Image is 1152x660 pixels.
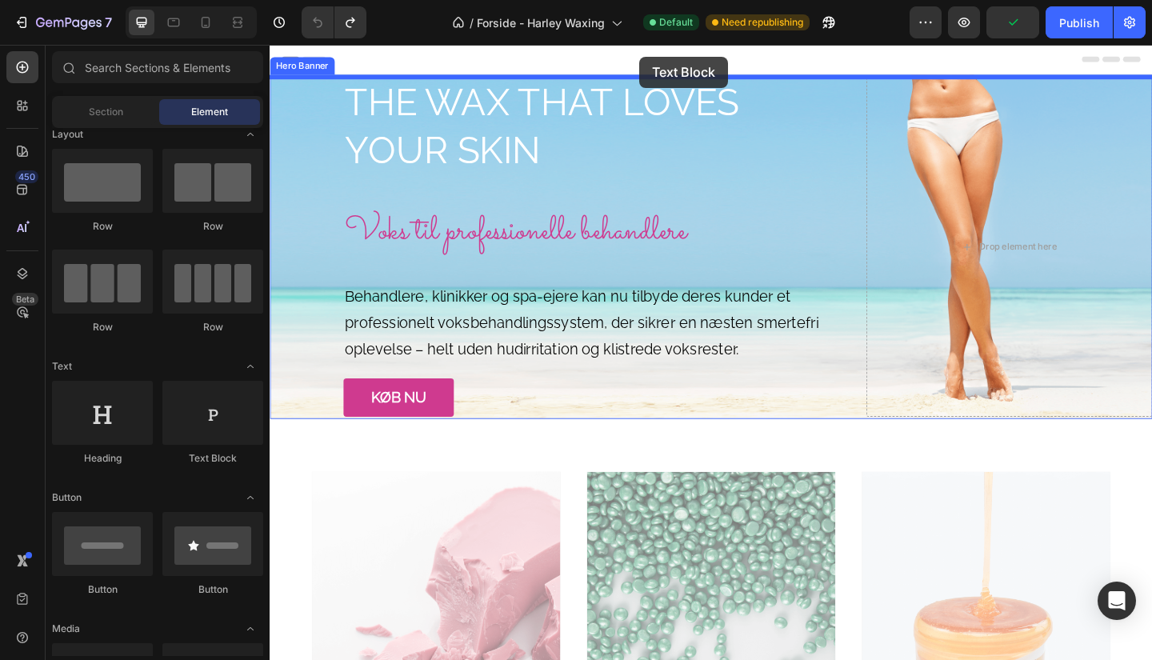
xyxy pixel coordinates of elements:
button: 7 [6,6,119,38]
div: Beta [12,293,38,306]
div: Row [162,219,263,234]
div: Publish [1059,14,1099,31]
span: Toggle open [238,616,263,642]
span: Forside - Harley Waxing [477,14,605,31]
input: Search Sections & Elements [52,51,263,83]
span: Toggle open [238,354,263,379]
div: Undo/Redo [302,6,366,38]
div: Button [52,582,153,597]
button: Publish [1046,6,1113,38]
div: Button [162,582,263,597]
span: Text [52,359,72,374]
span: Media [52,622,80,636]
span: Toggle open [238,485,263,510]
div: Text Block [162,451,263,466]
span: Toggle open [238,122,263,147]
span: Element [191,105,228,119]
span: Layout [52,127,83,142]
div: Row [52,320,153,334]
p: 7 [105,13,112,32]
span: Section [89,105,123,119]
span: Need republishing [722,15,803,30]
div: Open Intercom Messenger [1098,582,1136,620]
span: Default [659,15,693,30]
div: Row [162,320,263,334]
div: Heading [52,451,153,466]
span: Button [52,490,82,505]
div: Row [52,219,153,234]
iframe: Design area [270,45,1152,660]
div: 450 [15,170,38,183]
span: / [470,14,474,31]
